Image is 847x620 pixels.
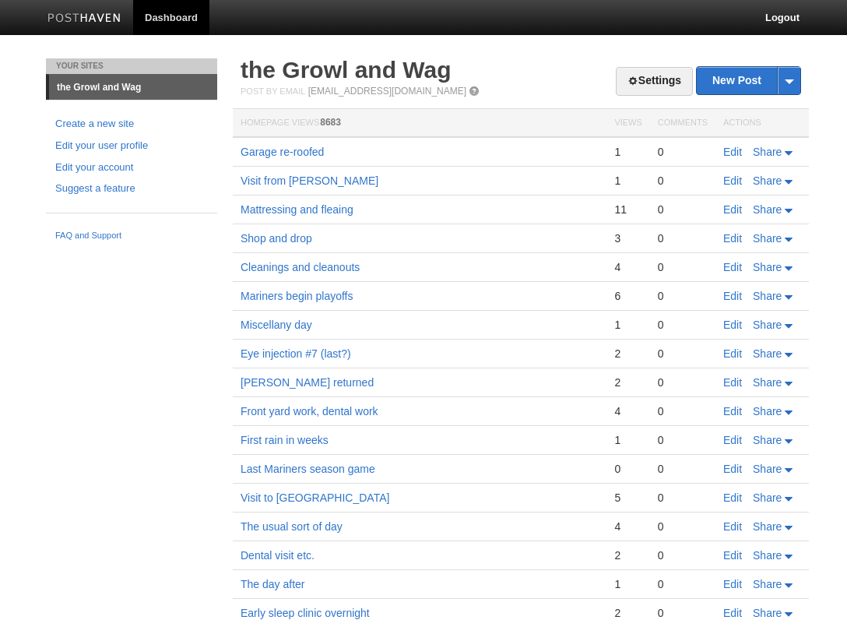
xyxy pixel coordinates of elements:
[241,146,324,158] a: Garage re-roofed
[614,174,641,188] div: 1
[723,405,742,417] a: Edit
[650,109,715,138] th: Comments
[658,260,708,274] div: 0
[614,375,641,389] div: 2
[723,376,742,389] a: Edit
[753,549,782,562] span: Share
[241,578,305,590] a: The day after
[614,606,641,620] div: 2
[723,261,742,273] a: Edit
[55,181,208,197] a: Suggest a feature
[658,289,708,303] div: 0
[723,607,742,619] a: Edit
[723,174,742,187] a: Edit
[614,318,641,332] div: 1
[241,463,375,475] a: Last Mariners season game
[241,232,312,245] a: Shop and drop
[753,463,782,475] span: Share
[723,578,742,590] a: Edit
[753,607,782,619] span: Share
[241,203,353,216] a: Mattressing and fleaing
[753,578,782,590] span: Share
[614,548,641,562] div: 2
[723,520,742,533] a: Edit
[753,434,782,446] span: Share
[241,491,389,504] a: Visit to [GEOGRAPHIC_DATA]
[753,376,782,389] span: Share
[658,548,708,562] div: 0
[614,404,641,418] div: 4
[753,146,782,158] span: Share
[241,434,329,446] a: First rain in weeks
[241,86,305,96] span: Post by Email
[658,203,708,217] div: 0
[55,160,208,176] a: Edit your account
[614,347,641,361] div: 2
[723,491,742,504] a: Edit
[241,549,315,562] a: Dental visit etc.
[723,290,742,302] a: Edit
[241,607,370,619] a: Early sleep clinic overnight
[241,347,351,360] a: Eye injection #7 (last?)
[697,67,800,94] a: New Post
[658,462,708,476] div: 0
[658,375,708,389] div: 0
[241,57,452,83] a: the Growl and Wag
[723,232,742,245] a: Edit
[753,405,782,417] span: Share
[658,520,708,534] div: 0
[658,577,708,591] div: 0
[723,549,742,562] a: Edit
[241,290,353,302] a: Mariners begin playoffs
[723,319,742,331] a: Edit
[616,67,693,96] a: Settings
[614,203,641,217] div: 11
[614,491,641,505] div: 5
[614,577,641,591] div: 1
[614,520,641,534] div: 4
[658,347,708,361] div: 0
[320,117,341,128] span: 8683
[614,145,641,159] div: 1
[715,109,809,138] th: Actions
[753,203,782,216] span: Share
[753,174,782,187] span: Share
[241,376,374,389] a: [PERSON_NAME] returned
[241,319,312,331] a: Miscellany day
[723,434,742,446] a: Edit
[753,290,782,302] span: Share
[241,405,378,417] a: Front yard work, dental work
[55,229,208,243] a: FAQ and Support
[614,231,641,245] div: 3
[241,261,360,273] a: Cleanings and cleanouts
[614,462,641,476] div: 0
[723,146,742,158] a: Edit
[658,145,708,159] div: 0
[606,109,649,138] th: Views
[753,261,782,273] span: Share
[753,520,782,533] span: Share
[241,174,378,187] a: Visit from [PERSON_NAME]
[723,463,742,475] a: Edit
[658,174,708,188] div: 0
[658,433,708,447] div: 0
[49,75,217,100] a: the Growl and Wag
[753,491,782,504] span: Share
[753,319,782,331] span: Share
[753,232,782,245] span: Share
[46,58,217,74] li: Your Sites
[658,606,708,620] div: 0
[55,138,208,154] a: Edit your user profile
[241,520,343,533] a: The usual sort of day
[723,347,742,360] a: Edit
[614,260,641,274] div: 4
[55,116,208,132] a: Create a new site
[658,231,708,245] div: 0
[308,86,466,97] a: [EMAIL_ADDRESS][DOMAIN_NAME]
[658,404,708,418] div: 0
[753,347,782,360] span: Share
[614,289,641,303] div: 6
[658,491,708,505] div: 0
[233,109,606,138] th: Homepage Views
[658,318,708,332] div: 0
